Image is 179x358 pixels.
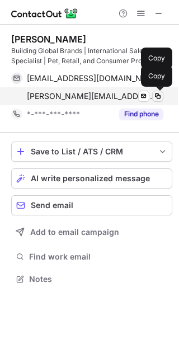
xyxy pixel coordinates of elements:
[27,91,155,101] span: [PERSON_NAME][EMAIL_ADDRESS][DOMAIN_NAME]
[11,271,172,287] button: Notes
[11,168,172,189] button: AI write personalized message
[11,46,172,66] div: Building Global Brands | International Sales Specialist | Pet, Retail, and Consumer Product Marke...
[27,73,155,83] span: [EMAIL_ADDRESS][DOMAIN_NAME]
[11,222,172,242] button: Add to email campaign
[11,34,86,45] div: [PERSON_NAME]
[11,7,78,20] img: ContactOut v5.3.10
[119,109,163,120] button: Reveal Button
[31,201,73,210] span: Send email
[31,174,150,183] span: AI write personalized message
[11,142,172,162] button: save-profile-one-click
[31,147,153,156] div: Save to List / ATS / CRM
[29,274,168,284] span: Notes
[30,228,119,237] span: Add to email campaign
[11,249,172,265] button: Find work email
[29,252,168,262] span: Find work email
[11,195,172,215] button: Send email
